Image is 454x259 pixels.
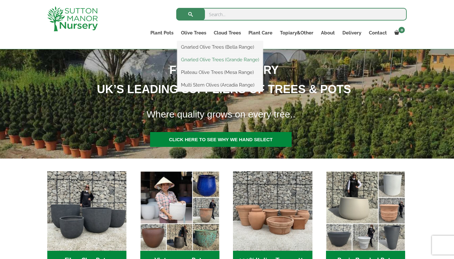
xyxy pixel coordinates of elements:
img: Home - 1B137C32 8D99 4B1A AA2F 25D5E514E47D 1 105 c [233,171,312,250]
h1: Where quality grows on every tree.. [139,105,449,124]
img: Home - 6E921A5B 9E2F 4B13 AB99 4EF601C89C59 1 105 c [140,171,219,250]
a: Contact [365,28,391,37]
img: logo [47,6,98,31]
img: Home - 8194B7A3 2818 4562 B9DD 4EBD5DC21C71 1 105 c 1 [47,171,126,250]
a: Topiary&Other [276,28,317,37]
a: About [317,28,339,37]
a: Olive Trees [177,28,210,37]
a: 0 [391,28,407,37]
a: Gnarled Olive Trees (Bella Range) [177,42,263,52]
a: Plant Pots [147,28,177,37]
a: Delivery [339,28,365,37]
img: Home - 67232D1B A461 444F B0F6 BDEDC2C7E10B 1 105 c [326,171,405,250]
a: Gnarled Olive Trees (Grande Range) [177,55,263,64]
span: 0 [399,27,405,33]
a: Plant Care [245,28,276,37]
a: Multi Stem Olives (Arcadia Range) [177,80,263,90]
a: Cloud Trees [210,28,245,37]
a: Plateau Olive Trees (Mesa Range) [177,68,263,77]
input: Search... [176,8,407,21]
